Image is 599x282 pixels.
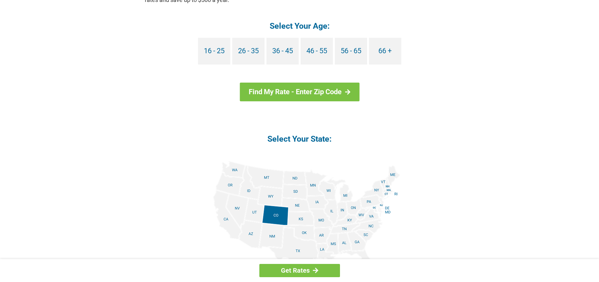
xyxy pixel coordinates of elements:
[266,38,299,65] a: 36 - 45
[369,38,401,65] a: 66 +
[145,134,454,144] h4: Select Your State:
[232,38,265,65] a: 26 - 35
[335,38,367,65] a: 56 - 65
[259,264,340,277] a: Get Rates
[301,38,333,65] a: 46 - 55
[145,21,454,31] h4: Select Your Age:
[198,38,230,65] a: 16 - 25
[240,83,359,101] a: Find My Rate - Enter Zip Code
